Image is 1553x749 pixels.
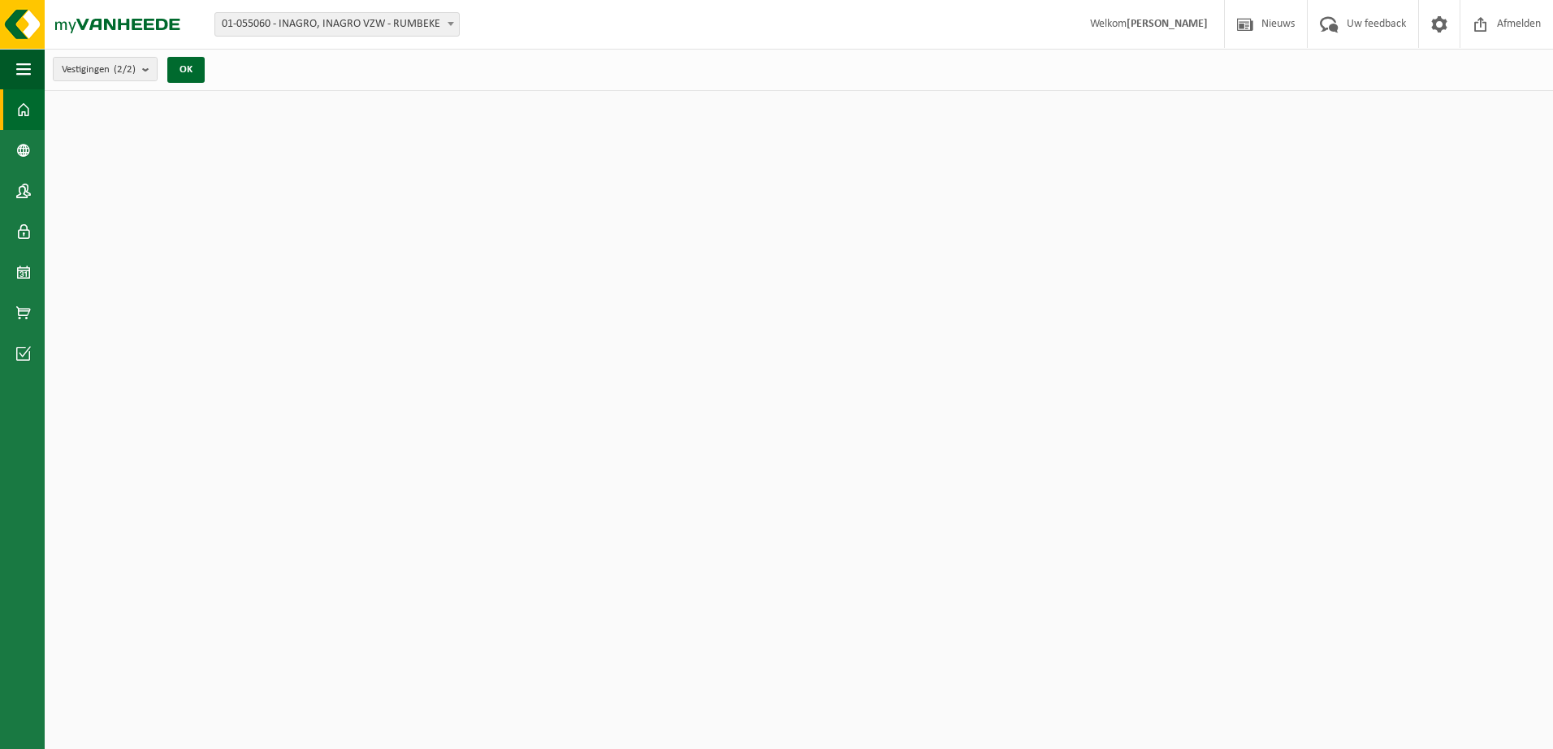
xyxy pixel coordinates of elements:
button: Vestigingen(2/2) [53,57,158,81]
count: (2/2) [114,64,136,75]
button: OK [167,57,205,83]
span: 01-055060 - INAGRO, INAGRO VZW - RUMBEKE [215,13,459,36]
strong: [PERSON_NAME] [1127,18,1208,30]
span: 01-055060 - INAGRO, INAGRO VZW - RUMBEKE [214,12,460,37]
span: Vestigingen [62,58,136,82]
